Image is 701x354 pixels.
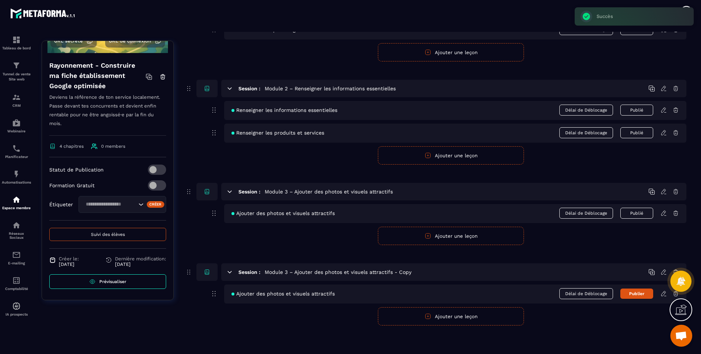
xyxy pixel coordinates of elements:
a: formationformationCRM [2,87,31,113]
button: Publié [620,208,653,219]
p: Webinaire [2,129,31,133]
span: Ajouter des photos et visuels attractifs [231,210,335,216]
span: Ajouter des photos et visuels attractifs [231,291,335,297]
img: automations [12,170,21,178]
p: Formation Gratuit [49,182,95,188]
span: 0 members [101,144,125,149]
button: Suivi des élèves [49,228,166,241]
input: Search for option [83,200,137,208]
button: Publié [620,105,653,116]
a: Prévisualiser [49,274,166,289]
a: emailemailE-mailing [2,245,31,271]
span: Renseigner les produits et services [231,130,324,136]
p: Statut de Publication [49,167,104,173]
a: formationformationTunnel de vente Site web [2,56,31,87]
img: automations [12,302,21,310]
img: logo [10,7,76,20]
a: social-networksocial-networkRéseaux Sociaux [2,215,31,245]
span: Suivi des élèves [91,232,125,237]
a: automationsautomationsWebinaire [2,113,31,139]
p: Étiqueter [49,202,73,207]
div: Ouvrir le chat [670,325,692,347]
span: Dernière modification: [115,256,166,261]
img: formation [12,35,21,44]
img: formation [12,93,21,102]
a: accountantaccountantComptabilité [2,271,31,296]
a: automationsautomationsAutomatisations [2,164,31,190]
h5: Module 2 – Renseigner les informations essentielles [265,85,396,92]
p: Espace membre [2,206,31,210]
img: social-network [12,221,21,230]
h5: Module 3 – Ajouter des photos et visuels attractifs [265,188,393,195]
h6: Session : [238,86,260,91]
button: Ajouter une leçon [378,307,524,325]
h5: Module 3 – Ajouter des photos et visuels attractifs - Copy [265,268,411,276]
p: Deviens la référence de ton service localement. Passe devant tes concurrents et devient enfin ren... [49,93,166,136]
p: Tableau de bord [2,46,31,50]
h6: Session : [238,269,260,275]
p: Automatisations [2,180,31,184]
p: CRM [2,103,31,108]
a: schedulerschedulerPlanificateur [2,139,31,164]
div: Search for option [78,196,166,213]
span: Délai de Déblocage [559,105,613,116]
img: email [12,251,21,259]
span: Créer le: [59,256,79,261]
button: Ajouter une leçon [378,227,524,245]
p: Réseaux Sociaux [2,231,31,240]
a: automationsautomationsEspace membre [2,190,31,215]
button: Ajouter une leçon [378,43,524,61]
p: Comptabilité [2,287,31,291]
img: automations [12,118,21,127]
img: formation [12,61,21,70]
div: Créer [147,201,165,208]
button: Publié [620,127,653,138]
img: scheduler [12,144,21,153]
a: formationformationTableau de bord [2,30,31,56]
img: accountant [12,276,21,285]
img: automations [12,195,21,204]
span: 4 chapitres [60,144,84,149]
p: [DATE] [59,261,79,267]
span: Délai de Déblocage [559,127,613,138]
span: Délai de Déblocage [559,288,613,299]
h6: Session : [238,189,260,195]
button: Publier [620,289,653,299]
h4: Rayonnement - Construire ma fiche établissement Google optimisée [49,60,146,91]
p: [DATE] [115,261,166,267]
span: Renseigner les informations essentielles [231,107,337,113]
button: Ajouter une leçon [378,146,524,165]
p: IA prospects [2,312,31,316]
p: Planificateur [2,155,31,159]
p: Tunnel de vente Site web [2,72,31,82]
p: E-mailing [2,261,31,265]
span: Délai de Déblocage [559,208,613,219]
span: Prévisualiser [99,279,126,284]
